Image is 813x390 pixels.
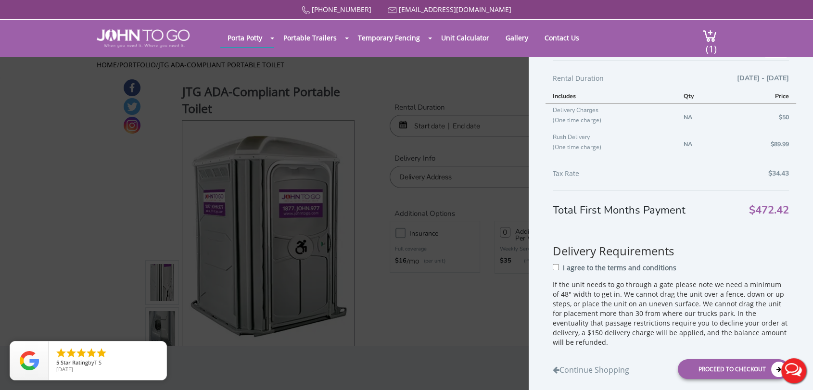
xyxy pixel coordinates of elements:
[546,103,676,131] td: Delivery Charges
[546,131,676,158] td: Rush Delivery
[702,29,717,42] img: cart a
[705,35,717,55] span: (1)
[546,89,676,103] th: Includes
[678,359,789,379] a: Proceed to Checkout
[86,347,97,359] li: 
[56,365,73,373] span: [DATE]
[65,347,77,359] li: 
[553,168,789,184] div: Tax Rate
[302,6,310,14] img: Call
[553,280,789,347] p: If the unit needs to go through a gate please note we need a minimum of 48" width to get in. We c...
[737,73,789,84] span: [DATE] - [DATE]
[728,89,796,103] th: Price
[399,5,511,14] a: [EMAIL_ADDRESS][DOMAIN_NAME]
[553,142,669,152] p: (One time charge)
[312,5,371,14] a: [PHONE_NUMBER]
[94,359,102,366] span: T S
[537,28,586,47] a: Contact Us
[97,29,190,48] img: JOHN to go
[676,89,728,103] th: Qty
[553,73,789,89] div: Rental Duration
[498,28,535,47] a: Gallery
[775,352,813,390] button: Live Chat
[388,7,397,13] img: Mail
[563,263,676,273] p: I agree to the terms and conditions
[20,351,39,370] img: Review Rating
[768,168,789,179] span: $34.43
[61,359,88,366] span: Star Rating
[434,28,496,47] a: Unit Calculator
[76,347,87,359] li: 
[676,131,728,158] td: NA
[56,359,59,366] span: 5
[728,103,796,131] td: $50
[553,115,669,125] p: (One time charge)
[56,360,159,366] span: by
[220,28,269,47] a: Porta Potty
[676,103,728,131] td: NA
[276,28,344,47] a: Portable Trailers
[96,347,107,359] li: 
[553,190,789,218] div: Total First Months Payment
[553,360,629,376] a: Continue Shopping
[55,347,67,359] li: 
[553,227,789,257] h3: Delivery Requirements
[749,205,789,215] span: $472.42
[728,131,796,158] td: $89.99
[351,28,427,47] a: Temporary Fencing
